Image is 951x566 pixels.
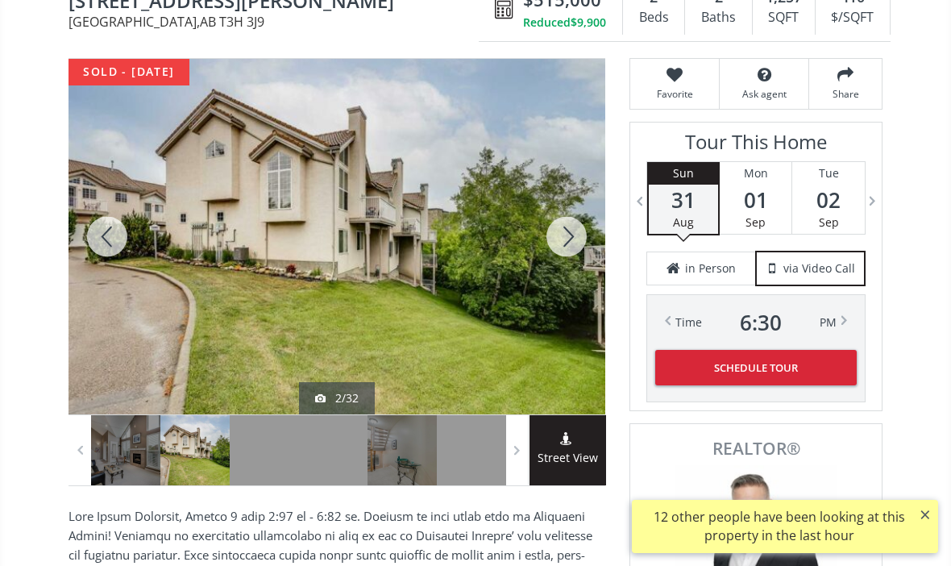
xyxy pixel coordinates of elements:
div: 1101 Patterson View SW Calgary, AB T3H 3J9 - Photo 2 of 32 [69,59,605,414]
div: Beds [631,6,676,30]
span: [GEOGRAPHIC_DATA] , AB T3H 3J9 [69,15,487,28]
div: Baths [693,6,743,30]
div: Tue [792,162,865,185]
span: Share [817,87,874,101]
div: $/SQFT [824,6,882,30]
span: 6 : 30 [740,311,782,334]
div: SQFT [761,6,807,30]
div: Mon [720,162,791,185]
button: × [912,500,938,529]
span: 01 [720,189,791,211]
h3: Tour This Home [646,131,866,161]
div: Sun [649,162,718,185]
span: 02 [792,189,865,211]
span: Sep [745,214,766,230]
button: Schedule Tour [655,350,857,385]
span: Street View [529,449,606,468]
div: Time PM [675,311,837,334]
div: 12 other people have been looking at this property in the last hour [640,508,918,545]
span: REALTOR® [648,440,864,457]
span: $9,900 [571,15,606,31]
span: Sep [819,214,839,230]
div: 2/32 [315,390,359,406]
span: Aug [673,214,694,230]
span: in Person [685,260,736,277]
span: via Video Call [783,260,855,277]
div: Reduced [523,15,606,31]
span: Ask agent [728,87,800,101]
span: Favorite [638,87,711,101]
span: 31 [649,189,718,211]
div: sold - [DATE] [69,59,189,85]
